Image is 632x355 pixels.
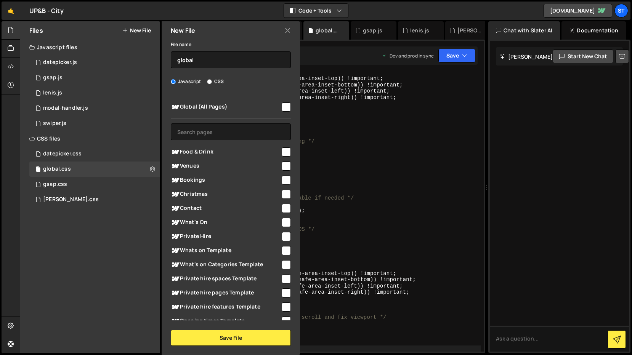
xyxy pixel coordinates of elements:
div: 17139/47302.css [29,177,160,192]
span: Private hire pages Template [171,288,281,297]
button: Code + Tools [284,4,348,18]
span: Private hire spaces Template [171,274,281,283]
div: gsap.css [43,181,67,188]
div: Javascript files [20,40,160,55]
input: Name [171,51,291,68]
span: Food & Drink [171,147,281,157]
button: Save [438,49,475,62]
a: st [614,4,628,18]
div: modal-handler.js [43,105,88,112]
a: [DOMAIN_NAME] [544,4,612,18]
span: Private Hire [171,232,281,241]
div: lenis.js [410,27,429,34]
div: 17139/47297.js [29,70,160,85]
div: swiper.js [43,120,66,127]
div: 17139/47303.css [29,192,160,207]
span: Venues [171,162,281,171]
input: Search pages [171,123,291,140]
label: File name [171,41,191,48]
div: 17139/47296.js [29,55,160,70]
input: CSS [207,79,212,84]
label: CSS [207,78,224,85]
div: [PERSON_NAME].css [43,196,99,203]
label: Javascript [171,78,201,85]
div: Dev and prod in sync [382,53,434,59]
div: 17139/47300.css [29,146,160,162]
div: datepicker.css [43,150,82,157]
h2: New File [171,26,195,35]
button: New File [122,27,151,34]
div: 17139/48191.js [29,85,160,101]
div: Documentation [561,21,626,40]
span: Opening times Template [171,317,281,326]
span: Christmas [171,190,281,199]
span: Contact [171,204,281,213]
span: Bookings [171,176,281,185]
span: What's on Categories Template [171,260,281,269]
div: global.css [43,166,71,173]
span: Global (All Pages) [171,102,281,112]
div: swiper.js [29,116,160,131]
input: Javascript [171,79,176,84]
div: global.css [316,27,340,34]
a: 🤙 [2,2,20,20]
span: Private hire features Template [171,302,281,312]
h2: Files [29,26,43,35]
button: Save File [171,330,291,346]
h2: [PERSON_NAME] [500,53,553,60]
div: CSS files [20,131,160,146]
div: 17139/47298.js [29,101,160,116]
span: What's On [171,218,281,227]
div: [PERSON_NAME].css [457,27,482,34]
div: Chat with Slater AI [488,21,560,40]
div: 17139/47301.css [29,162,160,177]
div: datepicker.js [43,59,77,66]
button: Start new chat [553,50,613,63]
span: Whats on Template [171,246,281,255]
div: gsap.js [43,74,63,81]
div: UP&B - City [29,6,64,15]
div: lenis.js [43,90,62,96]
div: gsap.js [363,27,382,34]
